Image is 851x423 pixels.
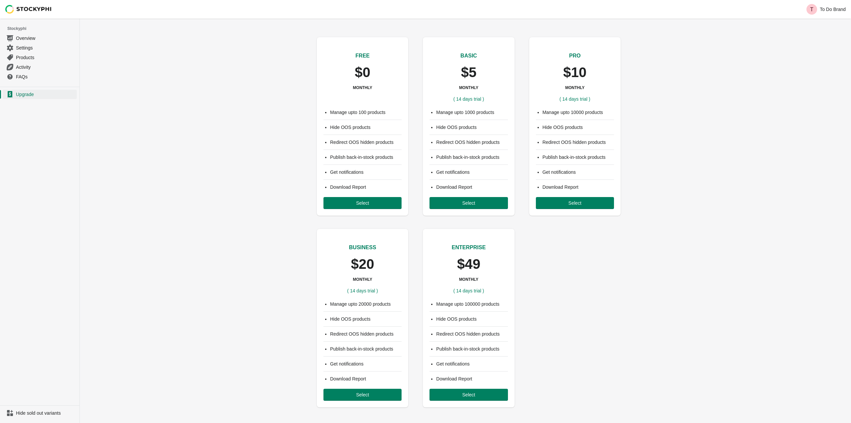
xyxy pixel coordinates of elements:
span: BASIC [460,53,477,58]
li: Download Report [330,375,402,382]
a: Activity [3,62,77,72]
li: Hide OOS products [436,316,508,322]
span: Select [568,200,581,206]
li: Download Report [436,375,508,382]
li: Hide OOS products [330,316,402,322]
li: Publish back-in-stock products [543,154,614,160]
span: Select [462,392,475,397]
li: Hide OOS products [543,124,614,131]
p: $10 [563,65,586,80]
li: Hide OOS products [330,124,402,131]
li: Redirect OOS hidden products [436,331,508,337]
p: To Do Brand [820,7,846,12]
span: Stockyphi [7,25,79,32]
li: Publish back-in-stock products [436,154,508,160]
button: Select [429,197,508,209]
li: Publish back-in-stock products [330,346,402,352]
li: Publish back-in-stock products [330,154,402,160]
p: $20 [351,257,374,271]
button: Select [323,197,402,209]
h3: MONTHLY [459,85,478,90]
span: FAQs [16,73,75,80]
span: Settings [16,45,75,51]
img: Stockyphi [5,5,52,14]
button: Avatar with initials TTo Do Brand [804,3,848,16]
span: BUSINESS [349,245,376,250]
button: Select [536,197,614,209]
li: Manage upto 100000 products [436,301,508,307]
p: $49 [457,257,480,271]
h3: MONTHLY [459,277,478,282]
li: Get notifications [436,169,508,175]
span: ENTERPRISE [452,245,486,250]
span: ( 14 days trial ) [347,288,378,293]
p: $5 [461,65,477,80]
a: Products [3,53,77,62]
span: Select [462,200,475,206]
span: FREE [355,53,370,58]
a: FAQs [3,72,77,81]
span: PRO [569,53,581,58]
p: $0 [355,65,370,80]
button: Select [429,389,508,401]
li: Redirect OOS hidden products [436,139,508,146]
li: Manage upto 1000 products [436,109,508,116]
span: Hide sold out variants [16,410,75,416]
span: ( 14 days trial ) [559,96,590,102]
li: Download Report [436,184,508,190]
li: Get notifications [330,361,402,367]
span: Upgrade [16,91,75,98]
span: Select [356,392,369,397]
li: Redirect OOS hidden products [330,331,402,337]
li: Manage upto 20000 products [330,301,402,307]
span: ( 14 days trial ) [453,96,484,102]
button: Select [323,389,402,401]
li: Publish back-in-stock products [436,346,508,352]
li: Get notifications [330,169,402,175]
li: Redirect OOS hidden products [543,139,614,146]
li: Get notifications [436,361,508,367]
span: ( 14 days trial ) [453,288,484,293]
h3: MONTHLY [353,85,372,90]
li: Hide OOS products [436,124,508,131]
text: T [810,7,813,12]
span: Activity [16,64,75,70]
a: Upgrade [3,90,77,99]
a: Overview [3,33,77,43]
li: Manage upto 10000 products [543,109,614,116]
span: Overview [16,35,75,42]
span: Avatar with initials T [806,4,817,15]
a: Hide sold out variants [3,408,77,418]
li: Download Report [543,184,614,190]
h3: MONTHLY [565,85,584,90]
span: Select [356,200,369,206]
li: Get notifications [543,169,614,175]
li: Redirect OOS hidden products [330,139,402,146]
li: Manage upto 100 products [330,109,402,116]
a: Settings [3,43,77,53]
span: Products [16,54,75,61]
h3: MONTHLY [353,277,372,282]
li: Download Report [330,184,402,190]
